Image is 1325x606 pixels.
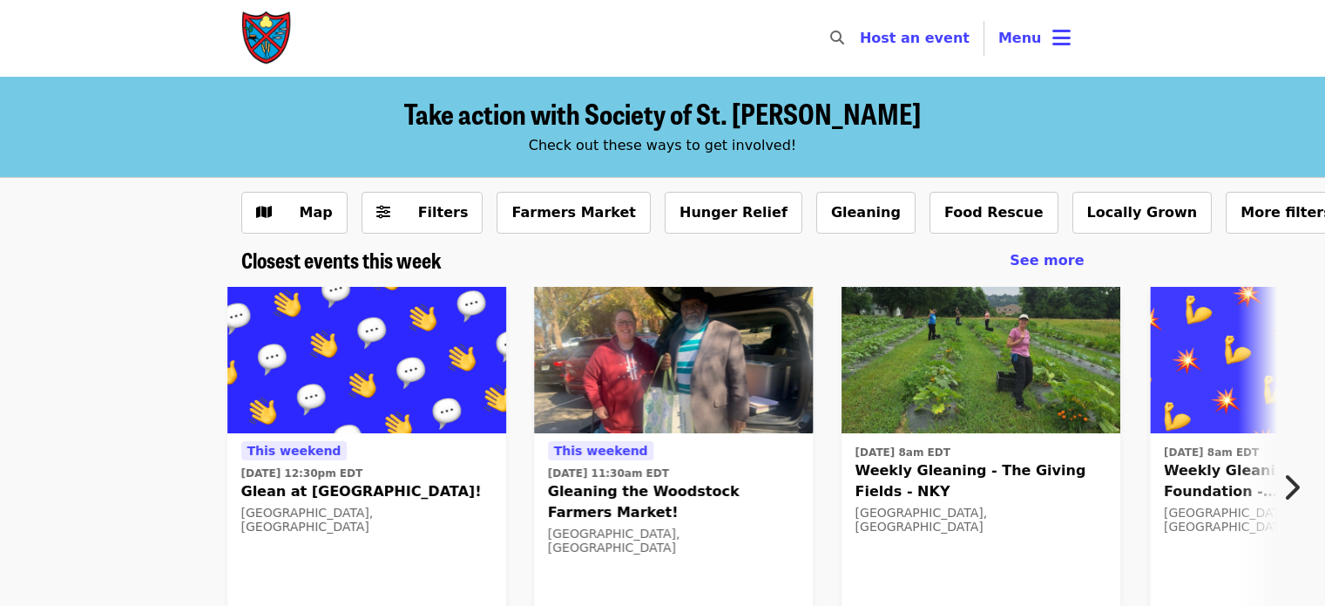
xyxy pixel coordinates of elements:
[855,445,950,460] time: [DATE] 8am EDT
[241,10,294,66] img: Society of St. Andrew - Home
[665,192,802,234] button: Hunger Relief
[241,244,442,275] span: Closest events this week
[1164,445,1259,460] time: [DATE] 8am EDT
[1052,25,1071,51] i: bars icon
[816,192,916,234] button: Gleaning
[548,527,799,556] div: [GEOGRAPHIC_DATA], [GEOGRAPHIC_DATA]
[241,506,492,535] div: [GEOGRAPHIC_DATA], [GEOGRAPHIC_DATA]
[227,248,1099,273] div: Closest events this week
[376,204,390,221] i: sliders-h icon
[1072,192,1213,234] button: Locally Grown
[256,204,272,221] i: map icon
[1268,463,1325,512] button: Next item
[855,460,1106,502] span: Weekly Gleaning - The Giving Fields - NKY
[497,192,651,234] button: Farmers Market
[362,192,483,234] button: Filters (0 selected)
[534,287,813,433] img: Gleaning the Woodstock Farmers Market! organized by Society of St. Andrew
[247,444,341,458] span: This weekend
[300,204,333,221] span: Map
[554,444,648,458] span: This weekend
[930,192,1058,234] button: Food Rescue
[855,17,869,59] input: Search
[1010,252,1084,269] span: See more
[860,30,970,46] a: Host an event
[842,287,1120,433] img: Weekly Gleaning - The Giving Fields - NKY organized by Society of St. Andrew
[241,192,348,234] button: Show map view
[855,506,1106,535] div: [GEOGRAPHIC_DATA], [GEOGRAPHIC_DATA]
[241,481,492,502] span: Glean at [GEOGRAPHIC_DATA]!
[548,466,669,481] time: [DATE] 11:30am EDT
[418,204,469,221] span: Filters
[404,92,921,133] span: Take action with Society of St. [PERSON_NAME]
[227,287,506,433] img: Glean at Lynchburg Community Market! organized by Society of St. Andrew
[1010,250,1084,271] a: See more
[998,30,1042,46] span: Menu
[984,17,1085,59] button: Toggle account menu
[241,135,1085,156] div: Check out these ways to get involved!
[548,481,799,523] span: Gleaning the Woodstock Farmers Market!
[1282,471,1300,504] i: chevron-right icon
[830,30,844,46] i: search icon
[241,466,363,481] time: [DATE] 12:30pm EDT
[241,248,442,273] a: Closest events this week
